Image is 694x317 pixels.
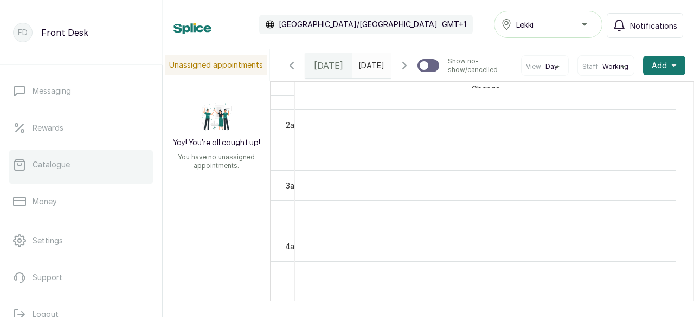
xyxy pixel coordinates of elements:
div: 3am [284,180,303,191]
p: Messaging [33,86,71,96]
a: Catalogue [9,150,153,180]
p: GMT+1 [442,19,466,30]
span: [DATE] [314,59,343,72]
button: Notifications [607,13,683,38]
h2: Yay! You’re all caught up! [173,138,260,148]
a: Rewards [9,113,153,143]
div: [DATE] [305,53,352,78]
p: Show no-show/cancelled [448,57,512,74]
span: Lekki [516,19,534,30]
p: Rewards [33,122,63,133]
p: Catalogue [33,159,70,170]
span: Notifications [630,20,677,31]
p: FD [18,27,28,38]
p: Money [33,196,57,207]
a: Messaging [9,76,153,106]
div: 2am [284,119,303,131]
p: You have no unassigned appointments. [169,153,264,170]
p: Support [33,272,62,283]
p: Front Desk [41,26,88,39]
div: 4am [283,241,303,252]
a: Settings [9,225,153,256]
p: [GEOGRAPHIC_DATA]/[GEOGRAPHIC_DATA] [279,19,438,30]
p: Settings [33,235,63,246]
a: Money [9,186,153,217]
a: Support [9,262,153,293]
p: Unassigned appointments [165,55,267,75]
button: Lekki [494,11,602,38]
